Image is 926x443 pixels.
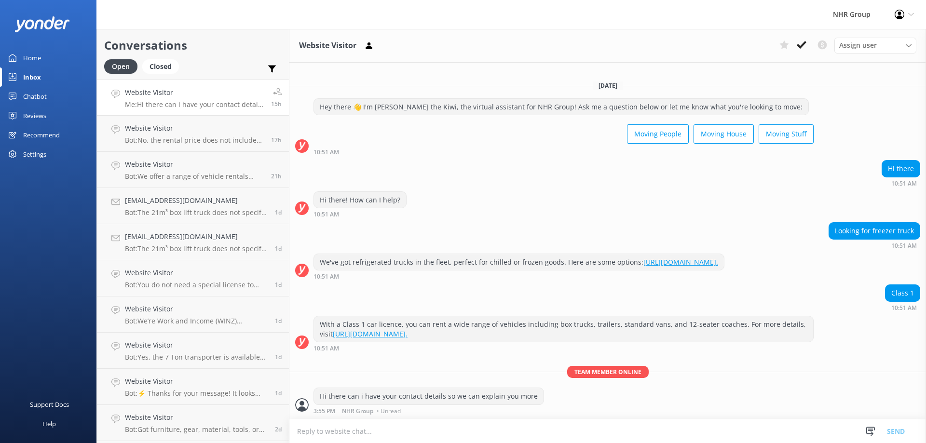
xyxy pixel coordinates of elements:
[313,346,339,351] strong: 10:51 AM
[42,414,56,433] div: Help
[377,408,401,414] span: • Unread
[567,366,649,378] span: Team member online
[125,425,268,434] p: Bot: Got furniture, gear, material, tools, or freight to move? Take our quiz to find the best veh...
[125,136,264,145] p: Bot: No, the rental price does not include fuel. If the vehicle is returned without a full tank, ...
[104,36,282,54] h2: Conversations
[627,124,689,144] button: Moving People
[313,408,335,414] strong: 3:55 PM
[839,40,877,51] span: Assign user
[97,296,289,333] a: Website VisitorBot:We’re Work and Income (WINZ) registered suppliers, so you can trust us to help...
[882,180,920,187] div: Sep 30 2025 10:51am (UTC +13:00) Pacific/Auckland
[97,369,289,405] a: Website VisitorBot:⚡ Thanks for your message! It looks like this one might be best handled by our...
[125,281,268,289] p: Bot: You do not need a special license to hire an 18-seater minibus as long as you have a NZ full...
[275,208,282,216] span: Sep 30 2025 02:17am (UTC +13:00) Pacific/Auckland
[313,211,407,217] div: Sep 30 2025 10:51am (UTC +13:00) Pacific/Auckland
[23,145,46,164] div: Settings
[313,345,814,351] div: Sep 30 2025 10:51am (UTC +13:00) Pacific/Auckland
[314,254,724,270] div: We've got refrigerated trucks in the fleet, perfect for chilled or frozen goods. Here are some op...
[891,243,917,249] strong: 10:51 AM
[125,159,264,170] h4: Website Visitor
[891,181,917,187] strong: 10:51 AM
[313,273,724,280] div: Sep 30 2025 10:51am (UTC +13:00) Pacific/Auckland
[97,188,289,224] a: [EMAIL_ADDRESS][DOMAIN_NAME]Bot:The 21m³ box lift truck does not specify unlimited kilometres in ...
[125,244,268,253] p: Bot: The 21m³ box lift truck does not specify unlimited kilometres in the provided details.
[125,376,268,387] h4: Website Visitor
[271,136,282,144] span: Sep 30 2025 02:42pm (UTC +13:00) Pacific/Auckland
[97,405,289,441] a: Website VisitorBot:Got furniture, gear, material, tools, or freight to move? Take our quiz to fin...
[275,389,282,397] span: Sep 29 2025 09:45am (UTC +13:00) Pacific/Auckland
[882,161,920,177] div: Hi there
[125,123,264,134] h4: Website Visitor
[104,61,142,71] a: Open
[125,208,268,217] p: Bot: The 21m³ box lift truck does not specify unlimited kilometres in the knowledge base.
[30,395,69,414] div: Support Docs
[275,317,282,325] span: Sep 29 2025 04:23pm (UTC +13:00) Pacific/Auckland
[97,224,289,260] a: [EMAIL_ADDRESS][DOMAIN_NAME]Bot:The 21m³ box lift truck does not specify unlimited kilometres in ...
[275,425,282,433] span: Sep 29 2025 12:55am (UTC +13:00) Pacific/Auckland
[885,304,920,311] div: Sep 30 2025 10:51am (UTC +13:00) Pacific/Auckland
[125,389,268,398] p: Bot: ⚡ Thanks for your message! It looks like this one might be best handled by our team directly...
[333,329,408,338] a: [URL][DOMAIN_NAME].
[829,242,920,249] div: Sep 30 2025 10:51am (UTC +13:00) Pacific/Auckland
[125,231,268,242] h4: [EMAIL_ADDRESS][DOMAIN_NAME]
[271,100,282,108] span: Sep 30 2025 03:55pm (UTC +13:00) Pacific/Auckland
[14,16,70,32] img: yonder-white-logo.png
[275,281,282,289] span: Sep 29 2025 08:45pm (UTC +13:00) Pacific/Auckland
[97,152,289,188] a: Website VisitorBot:We offer a range of vehicle rentals including compact, mid-size, full-size, an...
[142,59,179,74] div: Closed
[885,285,920,301] div: Class 1
[125,340,268,350] h4: Website Visitor
[593,81,623,90] span: [DATE]
[314,192,406,208] div: Hi there! How can I help?
[643,257,718,267] a: [URL][DOMAIN_NAME].
[23,67,41,87] div: Inbox
[314,388,544,404] div: Hi there can i have your contact details so we can explain you more
[314,316,813,342] div: With a Class 1 car licence, you can rent a wide range of vehicles including box trucks, trailers,...
[23,125,60,145] div: Recommend
[314,99,808,115] div: Hey there 👋 I'm [PERSON_NAME] the Kiwi, the virtual assistant for NHR Group! Ask me a question be...
[23,87,47,106] div: Chatbot
[125,172,264,181] p: Bot: We offer a range of vehicle rentals including compact, mid-size, full-size, and hybrid optio...
[313,212,339,217] strong: 10:51 AM
[891,305,917,311] strong: 10:51 AM
[694,124,754,144] button: Moving House
[104,59,137,74] div: Open
[125,353,268,362] p: Bot: Yes, the 7 Ton transporter is available in [GEOGRAPHIC_DATA]. It is designed for moving cars...
[313,407,544,414] div: Sep 30 2025 03:55pm (UTC +13:00) Pacific/Auckland
[142,61,184,71] a: Closed
[23,106,46,125] div: Reviews
[313,274,339,280] strong: 10:51 AM
[97,260,289,296] a: Website VisitorBot:You do not need a special license to hire an 18-seater minibus as long as you ...
[271,172,282,180] span: Sep 30 2025 09:48am (UTC +13:00) Pacific/Auckland
[97,333,289,369] a: Website VisitorBot:Yes, the 7 Ton transporter is available in [GEOGRAPHIC_DATA]. It is designed f...
[342,408,373,414] span: NHR Group
[275,353,282,361] span: Sep 29 2025 01:20pm (UTC +13:00) Pacific/Auckland
[97,116,289,152] a: Website VisitorBot:No, the rental price does not include fuel. If the vehicle is returned without...
[23,48,41,67] div: Home
[125,87,264,98] h4: Website Visitor
[125,412,268,423] h4: Website Visitor
[834,38,916,53] div: Assign User
[125,100,264,109] p: Me: Hi there can i have your contact details so we can explain you more
[97,80,289,116] a: Website VisitorMe:Hi there can i have your contact details so we can explain you more15h
[125,268,268,278] h4: Website Visitor
[125,195,268,206] h4: [EMAIL_ADDRESS][DOMAIN_NAME]
[829,223,920,239] div: Looking for freezer truck
[125,317,268,325] p: Bot: We’re Work and Income (WINZ) registered suppliers, so you can trust us to help you with your...
[299,40,356,52] h3: Website Visitor
[759,124,814,144] button: Moving Stuff
[313,149,339,155] strong: 10:51 AM
[125,304,268,314] h4: Website Visitor
[275,244,282,253] span: Sep 29 2025 09:50pm (UTC +13:00) Pacific/Auckland
[313,148,814,155] div: Sep 30 2025 10:51am (UTC +13:00) Pacific/Auckland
